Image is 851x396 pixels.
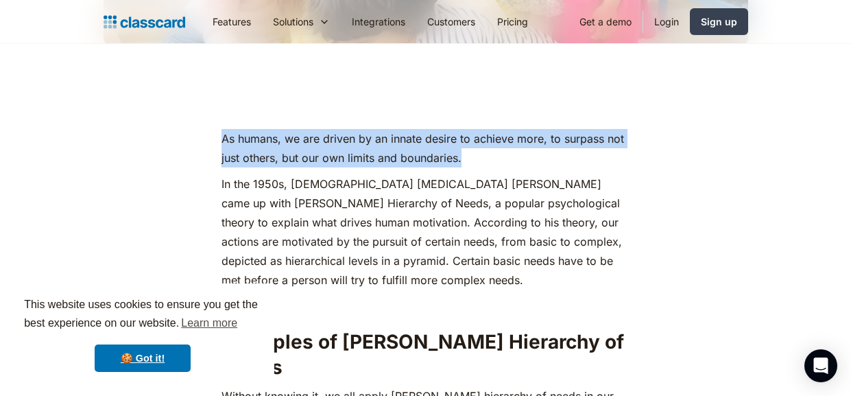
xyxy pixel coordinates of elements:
a: Features [202,6,262,37]
div: Solutions [262,6,341,37]
p: As humans, we are driven by an innate desire to achieve more, to surpass not just others, but our... [221,129,630,167]
div: cookieconsent [11,283,274,385]
a: Login [643,6,690,37]
div: Sign up [701,14,737,29]
a: learn more about cookies [179,313,239,334]
p: ‍ [221,296,630,316]
a: Customers [416,6,486,37]
span: This website uses cookies to ensure you get the best experience on our website. [24,296,261,334]
h2: Examples of [PERSON_NAME] Hierarchy of Needs [221,329,630,380]
a: Get a demo [568,6,643,37]
p: In the 1950s, [DEMOGRAPHIC_DATA] [MEDICAL_DATA] [PERSON_NAME] came up with [PERSON_NAME] Hierarch... [221,174,630,290]
div: Open Intercom Messenger [804,349,837,382]
a: Sign up [690,8,748,35]
a: Pricing [486,6,539,37]
div: Solutions [273,14,313,29]
a: dismiss cookie message [95,345,191,372]
a: home [104,12,185,32]
a: Integrations [341,6,416,37]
